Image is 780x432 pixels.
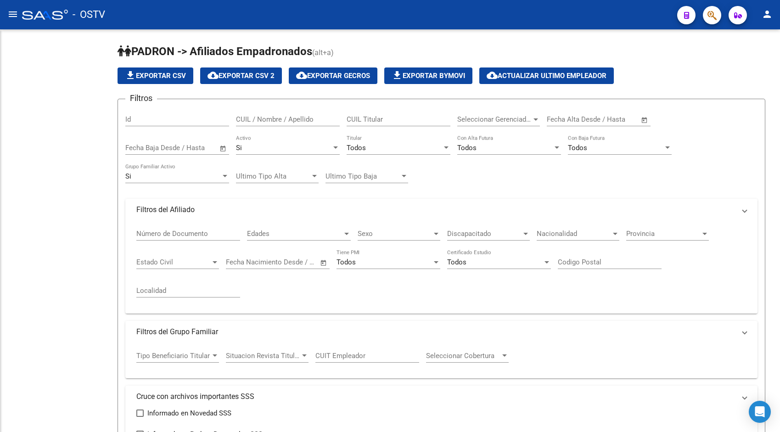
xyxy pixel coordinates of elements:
span: Sexo [358,230,432,238]
h3: Filtros [125,92,157,105]
span: PADRON -> Afiliados Empadronados [118,45,312,58]
span: Seleccionar Gerenciador [457,115,532,123]
button: Exportar CSV 2 [200,67,282,84]
input: Fecha inicio [547,115,584,123]
div: Filtros del Afiliado [125,221,758,313]
span: (alt+a) [312,48,334,57]
mat-icon: cloud_download [208,70,219,81]
span: Todos [347,144,366,152]
mat-icon: cloud_download [487,70,498,81]
button: Open calendar [640,115,650,125]
mat-panel-title: Filtros del Afiliado [136,205,735,215]
span: Discapacitado [447,230,522,238]
mat-icon: person [762,9,773,20]
input: Fecha inicio [226,258,263,266]
mat-expansion-panel-header: Cruce con archivos importantes SSS [125,386,758,408]
div: Open Intercom Messenger [749,401,771,423]
button: Open calendar [218,143,229,154]
span: Exportar GECROS [296,72,370,80]
span: Ultimo Tipo Baja [325,172,400,180]
span: Exportar Bymovi [392,72,465,80]
input: Fecha fin [271,258,316,266]
mat-icon: file_download [125,70,136,81]
span: Situacion Revista Titular [226,352,300,360]
input: Fecha fin [171,144,215,152]
span: - OSTV [73,5,105,25]
button: Exportar CSV [118,67,193,84]
span: Tipo Beneficiario Titular [136,352,211,360]
span: Edades [247,230,342,238]
span: Seleccionar Cobertura [426,352,500,360]
span: Todos [447,258,466,266]
span: Si [236,144,242,152]
button: Open calendar [319,258,329,268]
div: Filtros del Grupo Familiar [125,343,758,379]
button: Exportar GECROS [289,67,377,84]
span: Provincia [626,230,701,238]
span: Informado en Novedad SSS [147,408,231,419]
input: Fecha inicio [125,144,163,152]
button: Exportar Bymovi [384,67,472,84]
span: Nacionalidad [537,230,611,238]
mat-icon: file_download [392,70,403,81]
button: Actualizar ultimo Empleador [479,67,614,84]
span: Todos [568,144,587,152]
mat-panel-title: Filtros del Grupo Familiar [136,327,735,337]
mat-icon: cloud_download [296,70,307,81]
mat-icon: menu [7,9,18,20]
span: Exportar CSV 2 [208,72,275,80]
span: Ultimo Tipo Alta [236,172,310,180]
mat-panel-title: Cruce con archivos importantes SSS [136,392,735,402]
span: Todos [457,144,477,152]
span: Actualizar ultimo Empleador [487,72,606,80]
input: Fecha fin [592,115,637,123]
span: Exportar CSV [125,72,186,80]
span: Si [125,172,131,180]
span: Todos [337,258,356,266]
mat-expansion-panel-header: Filtros del Afiliado [125,199,758,221]
mat-expansion-panel-header: Filtros del Grupo Familiar [125,321,758,343]
span: Estado Civil [136,258,211,266]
